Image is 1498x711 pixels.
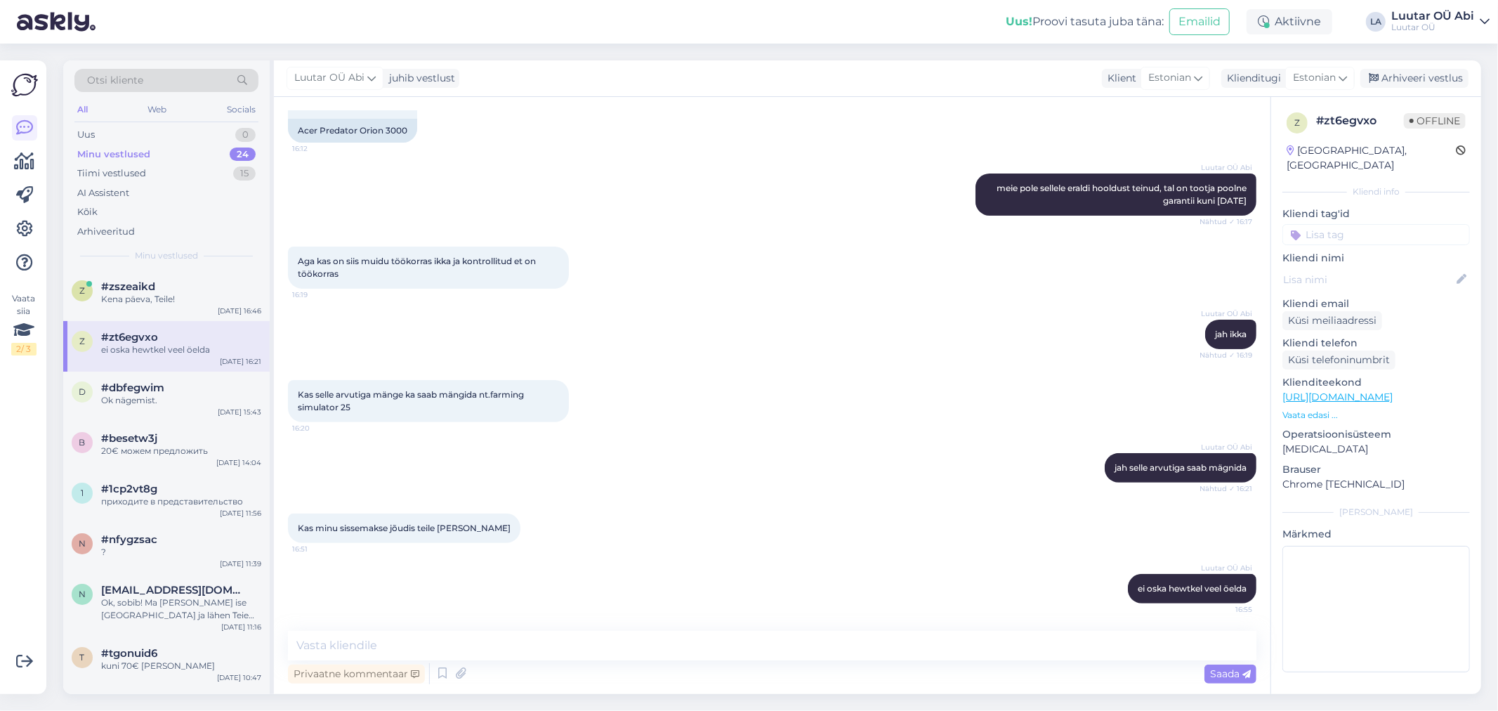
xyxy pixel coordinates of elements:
[1287,143,1456,173] div: [GEOGRAPHIC_DATA], [GEOGRAPHIC_DATA]
[217,672,261,683] div: [DATE] 10:47
[233,167,256,181] div: 15
[101,293,261,306] div: Kena päeva, Teile!
[298,256,538,279] span: Aga kas on siis muidu töökorras ikka ja kontrollitud et on töökorras
[79,437,86,448] span: b
[101,331,158,344] span: #zt6egvxo
[1200,350,1252,360] span: Nähtud ✓ 16:19
[997,183,1249,206] span: meie pole sellele eraldi hooldust teinud, tal on tootja poolne garantii kuni [DATE]
[101,445,261,457] div: 20€ можем предложить
[216,457,261,468] div: [DATE] 14:04
[1391,11,1490,33] a: Luutar OÜ AbiLuutar OÜ
[81,488,84,498] span: 1
[1102,71,1136,86] div: Klient
[1282,409,1470,422] p: Vaata edasi ...
[79,589,86,599] span: n
[77,128,95,142] div: Uus
[1282,185,1470,198] div: Kliendi info
[79,285,85,296] span: z
[87,73,143,88] span: Otsi kliente
[79,336,85,346] span: z
[292,289,345,300] span: 16:19
[1391,11,1474,22] div: Luutar OÜ Abi
[1282,207,1470,221] p: Kliendi tag'id
[1391,22,1474,33] div: Luutar OÜ
[1282,251,1470,266] p: Kliendi nimi
[1282,506,1470,518] div: [PERSON_NAME]
[292,423,345,433] span: 16:20
[79,386,86,397] span: d
[1282,351,1395,370] div: Küsi telefoninumbrit
[1282,442,1470,457] p: [MEDICAL_DATA]
[1366,12,1386,32] div: LA
[135,249,198,262] span: Minu vestlused
[101,495,261,508] div: приходите в представительство
[101,432,157,445] span: #besetw3j
[1200,442,1252,452] span: Luutar OÜ Abi
[1247,9,1332,34] div: Aktiivne
[1169,8,1230,35] button: Emailid
[1283,272,1454,287] input: Lisa nimi
[77,186,129,200] div: AI Assistent
[298,389,526,412] span: Kas selle arvutiga mänge ka saab mängida nt.farming simulator 25
[1282,224,1470,245] input: Lisa tag
[1282,375,1470,390] p: Klienditeekond
[230,148,256,162] div: 24
[11,343,37,355] div: 2 / 3
[1294,117,1300,128] span: z
[1282,462,1470,477] p: Brauser
[1200,563,1252,573] span: Luutar OÜ Abi
[235,128,256,142] div: 0
[1282,311,1382,330] div: Küsi meiliaadressi
[1316,112,1404,129] div: # zt6egvxo
[221,622,261,632] div: [DATE] 11:16
[1282,527,1470,542] p: Märkmed
[1006,13,1164,30] div: Proovi tasuta juba täna:
[1282,477,1470,492] p: Chrome [TECHNICAL_ID]
[77,167,146,181] div: Tiimi vestlused
[79,538,86,549] span: n
[1293,70,1336,86] span: Estonian
[74,100,91,119] div: All
[1200,483,1252,494] span: Nähtud ✓ 16:21
[220,356,261,367] div: [DATE] 16:21
[294,70,364,86] span: Luutar OÜ Abi
[80,652,85,663] span: t
[298,523,511,533] span: Kas minu sissemakse jõudis teile [PERSON_NAME]
[1282,391,1393,403] a: [URL][DOMAIN_NAME]
[288,665,425,684] div: Privaatne kommentaar
[101,647,157,660] span: #tgonuid6
[101,546,261,559] div: ?
[1006,15,1032,28] b: Uus!
[1200,308,1252,319] span: Luutar OÜ Abi
[77,148,150,162] div: Minu vestlused
[101,344,261,356] div: ei oska hewtkel veel öelda
[1210,667,1251,680] span: Saada
[11,292,37,355] div: Vaata siia
[101,381,164,394] span: #dbfegwim
[1282,336,1470,351] p: Kliendi telefon
[383,71,455,86] div: juhib vestlust
[101,533,157,546] span: #nfygzsac
[101,596,261,622] div: Ok, sobib! Ma [PERSON_NAME] ise [GEOGRAPHIC_DATA] ja lähen Teie esindusest siis [PERSON_NAME] lõu...
[220,508,261,518] div: [DATE] 11:56
[101,660,261,672] div: kuni 70€ [PERSON_NAME]
[11,72,38,98] img: Askly Logo
[101,483,157,495] span: #1cp2vt8g
[1282,296,1470,311] p: Kliendi email
[1200,162,1252,173] span: Luutar OÜ Abi
[1404,113,1466,129] span: Offline
[1360,69,1469,88] div: Arhiveeri vestlus
[1138,583,1247,594] span: ei oska hewtkel veel öelda
[1148,70,1191,86] span: Estonian
[292,143,345,154] span: 16:12
[292,544,345,554] span: 16:51
[220,559,261,569] div: [DATE] 11:39
[1200,604,1252,615] span: 16:55
[1215,329,1247,339] span: jah ikka
[218,407,261,417] div: [DATE] 15:43
[1282,427,1470,442] p: Operatsioonisüsteem
[1115,462,1247,473] span: jah selle arvutiga saab mägnida
[101,280,155,293] span: #zszeaikd
[101,584,247,596] span: neverend@tuta.io
[77,205,98,219] div: Kõik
